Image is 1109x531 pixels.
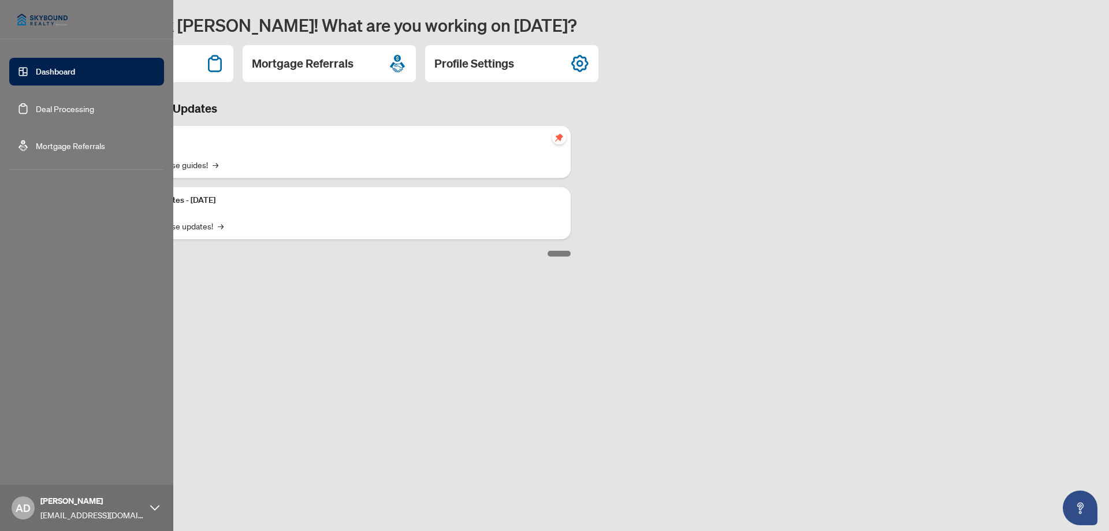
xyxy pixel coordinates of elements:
[9,6,76,34] img: logo
[218,220,224,232] span: →
[60,101,571,117] h3: Brokerage & Industry Updates
[36,103,94,114] a: Deal Processing
[552,131,566,144] span: pushpin
[16,500,31,516] span: AD
[60,14,1095,36] h1: Welcome back [PERSON_NAME]! What are you working on [DATE]?
[40,495,144,507] span: [PERSON_NAME]
[36,66,75,77] a: Dashboard
[36,140,105,151] a: Mortgage Referrals
[121,133,561,146] p: Self-Help
[1063,491,1097,525] button: Open asap
[434,55,514,72] h2: Profile Settings
[213,158,218,171] span: →
[121,194,561,207] p: Platform Updates - [DATE]
[252,55,353,72] h2: Mortgage Referrals
[40,508,144,521] span: [EMAIL_ADDRESS][DOMAIN_NAME]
